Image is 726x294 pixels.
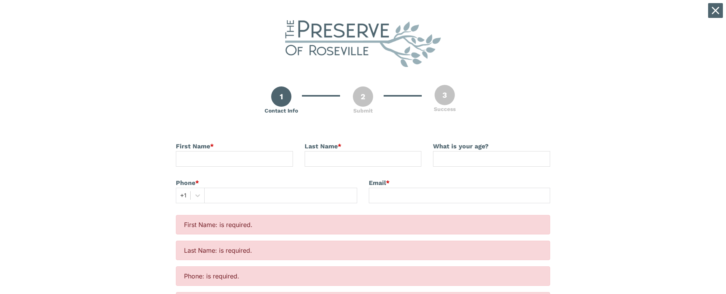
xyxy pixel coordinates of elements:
div: Submit [353,107,373,115]
img: f6a485ef-887c-467d-8185-528b87d14914.png [285,20,441,67]
span: First Name [176,143,210,150]
div: Success [434,105,456,113]
span: Last Name [305,143,338,150]
span: Phone [176,179,195,187]
div: 1 [271,86,291,107]
div: 2 [353,86,373,107]
span: Email [369,179,386,187]
div: Contact Info [265,107,298,115]
button: Close [708,3,723,18]
span: What is your age? [433,143,489,150]
div: First Name: is required. [176,215,550,234]
div: Phone: is required. [176,266,550,286]
div: 3 [435,85,455,105]
div: Last Name: is required. [176,241,550,260]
